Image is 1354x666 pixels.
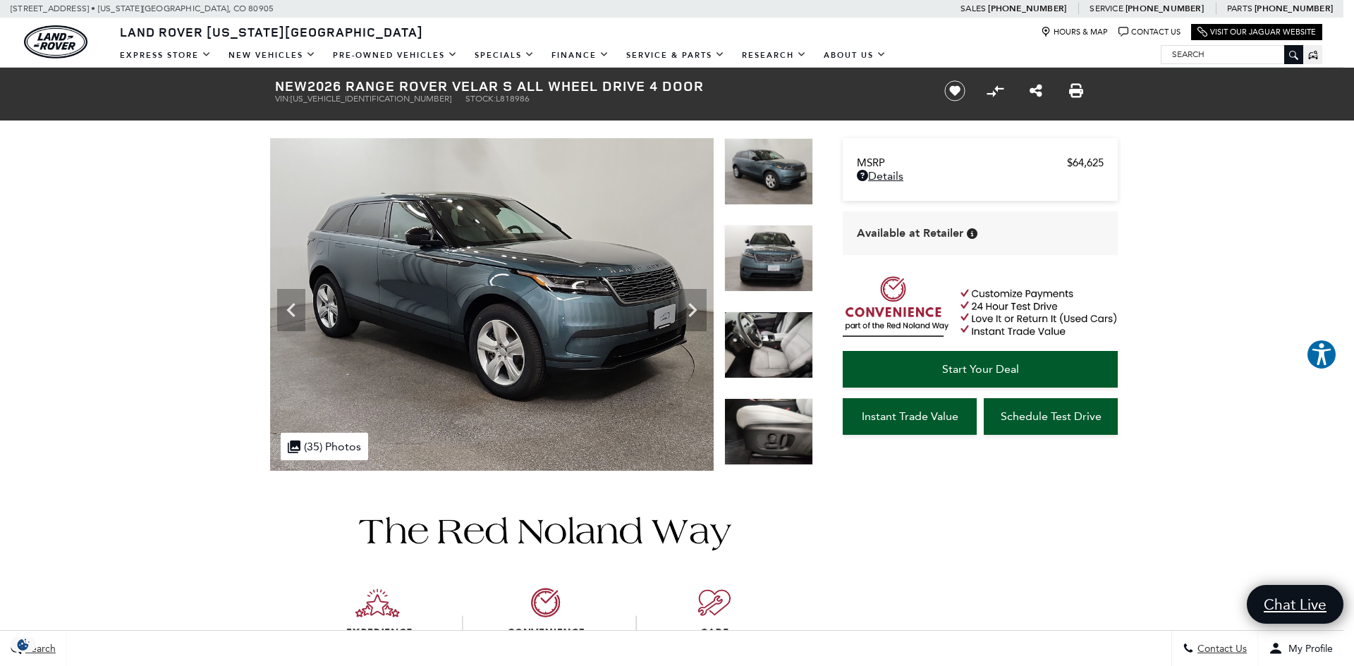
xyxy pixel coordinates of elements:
[724,138,813,205] img: New 2026 Giola Green LAND ROVER S image 14
[496,94,530,104] span: L818986
[939,80,970,102] button: Save vehicle
[724,398,813,465] img: New 2026 Giola Green LAND ROVER S image 17
[843,351,1118,388] a: Start Your Deal
[281,433,368,460] div: (35) Photos
[942,362,1019,376] span: Start Your Deal
[24,25,87,58] a: land-rover
[1001,409,1102,423] span: Schedule Test Drive
[733,43,815,68] a: Research
[967,228,977,239] div: Vehicle is in stock and ready for immediate delivery. Due to demand, availability is subject to c...
[543,43,618,68] a: Finance
[1161,46,1303,63] input: Search
[857,226,963,241] span: Available at Retailer
[984,398,1118,435] a: Schedule Test Drive
[862,409,958,423] span: Instant Trade Value
[220,43,324,68] a: New Vehicles
[1255,3,1333,14] a: [PHONE_NUMBER]
[120,23,423,40] span: Land Rover [US_STATE][GEOGRAPHIC_DATA]
[1041,27,1108,37] a: Hours & Map
[111,23,432,40] a: Land Rover [US_STATE][GEOGRAPHIC_DATA]
[275,94,291,104] span: VIN:
[857,156,1104,169] a: MSRP $64,625
[618,43,733,68] a: Service & Parts
[857,156,1067,169] span: MSRP
[984,80,1006,101] button: Compare Vehicle
[111,43,220,68] a: EXPRESS STORE
[291,94,451,104] span: [US_VEHICLE_IDENTIFICATION_NUMBER]
[843,398,977,435] a: Instant Trade Value
[1067,156,1104,169] span: $64,625
[724,312,813,378] img: New 2026 Giola Green LAND ROVER S image 16
[1126,3,1204,14] a: [PHONE_NUMBER]
[1197,27,1316,37] a: Visit Our Jaguar Website
[1257,595,1334,614] span: Chat Live
[7,637,39,652] img: Opt-Out Icon
[324,43,466,68] a: Pre-Owned Vehicles
[1227,4,1252,13] span: Parts
[111,43,895,68] nav: Main Navigation
[7,637,39,652] section: Click to Open Cookie Consent Modal
[275,76,307,95] strong: New
[11,4,274,13] a: [STREET_ADDRESS] • [US_STATE][GEOGRAPHIC_DATA], CO 80905
[1118,27,1181,37] a: Contact Us
[1283,643,1333,655] span: My Profile
[988,3,1066,14] a: [PHONE_NUMBER]
[678,289,707,331] div: Next
[815,43,895,68] a: About Us
[857,169,1104,183] a: Details
[466,43,543,68] a: Specials
[24,25,87,58] img: Land Rover
[1090,4,1123,13] span: Service
[1069,82,1083,99] a: Print this New 2026 Range Rover Velar S All Wheel Drive 4 Door
[277,289,305,331] div: Previous
[275,78,920,94] h1: 2026 Range Rover Velar S All Wheel Drive 4 Door
[1194,643,1247,655] span: Contact Us
[1306,339,1337,373] aside: Accessibility Help Desk
[724,225,813,292] img: New 2026 Giola Green LAND ROVER S image 15
[1306,339,1337,370] button: Explore your accessibility options
[1247,585,1343,624] a: Chat Live
[270,138,714,471] img: New 2026 Giola Green LAND ROVER S image 14
[960,4,986,13] span: Sales
[1030,82,1042,99] a: Share this New 2026 Range Rover Velar S All Wheel Drive 4 Door
[843,442,1118,664] iframe: YouTube video player
[465,94,496,104] span: Stock:
[1258,631,1343,666] button: Open user profile menu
